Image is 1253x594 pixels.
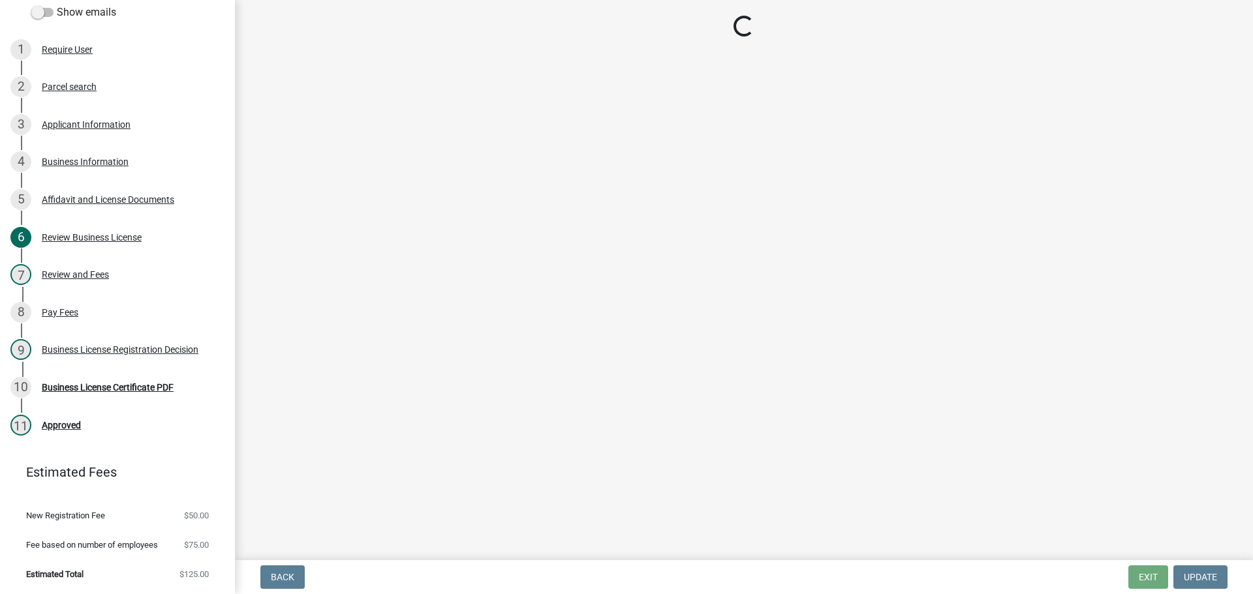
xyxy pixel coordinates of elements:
[271,572,294,582] span: Back
[184,511,209,520] span: $50.00
[10,151,31,172] div: 4
[26,570,84,578] span: Estimated Total
[42,45,93,54] div: Require User
[10,302,31,323] div: 8
[26,541,158,549] span: Fee based on number of employees
[184,541,209,549] span: $75.00
[10,264,31,285] div: 7
[10,227,31,248] div: 6
[42,383,174,392] div: Business License Certificate PDF
[42,270,109,279] div: Review and Fees
[42,421,81,430] div: Approved
[1173,565,1228,589] button: Update
[10,39,31,60] div: 1
[10,415,31,436] div: 11
[42,120,131,129] div: Applicant Information
[10,114,31,135] div: 3
[10,189,31,210] div: 5
[10,377,31,398] div: 10
[260,565,305,589] button: Back
[31,5,116,20] label: Show emails
[42,157,129,166] div: Business Information
[42,195,174,204] div: Affidavit and License Documents
[42,308,78,317] div: Pay Fees
[42,345,198,354] div: Business License Registration Decision
[26,511,105,520] span: New Registration Fee
[10,459,214,485] a: Estimated Fees
[179,570,209,578] span: $125.00
[10,76,31,97] div: 2
[42,82,97,91] div: Parcel search
[1184,572,1217,582] span: Update
[1128,565,1168,589] button: Exit
[10,339,31,360] div: 9
[42,233,142,242] div: Review Business License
